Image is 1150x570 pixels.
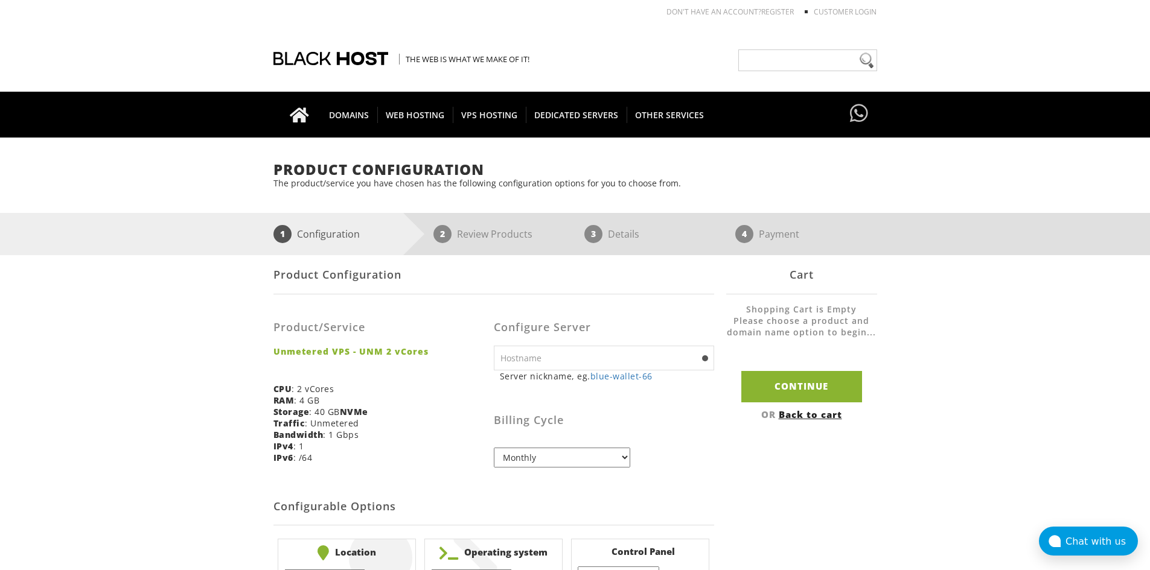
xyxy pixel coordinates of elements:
a: Back to cart [779,408,842,420]
li: Shopping Cart is Empty Please choose a product and domain name option to begin... [726,303,877,350]
h1: Product Configuration [273,162,877,177]
a: blue-wallet-66 [590,370,653,382]
span: 2 [433,225,452,243]
h3: Billing Cycle [494,414,714,426]
span: DOMAINS [321,107,378,123]
h2: Configurable Options [273,489,714,525]
b: Operating system [431,545,556,560]
p: Details [608,225,639,243]
p: Review Products [457,225,532,243]
b: Location [284,545,409,560]
input: Hostname [494,346,714,370]
span: OTHER SERVICES [627,107,712,123]
span: 4 [735,225,753,243]
b: IPv4 [273,440,293,452]
div: : 2 vCores : 4 GB : 40 GB : Unmetered : 1 Gbps : 1 : /64 [273,303,494,472]
h3: Product/Service [273,321,485,334]
div: OR [726,408,877,420]
small: Server nickname, eg. [500,370,714,382]
b: CPU [273,383,292,394]
div: Product Configuration [273,255,714,294]
li: Don't have an account? [648,7,794,17]
a: OTHER SERVICES [627,92,712,138]
input: Need help? [738,49,877,71]
p: Configuration [297,225,360,243]
span: WEB HOSTING [377,107,453,123]
p: The product/service you have chosen has the following configuration options for you to choose from. [273,177,877,189]
span: The Web is what we make of it! [399,54,529,65]
b: RAM [273,394,295,406]
a: DEDICATED SERVERS [526,92,627,138]
b: Control Panel [578,545,703,557]
a: VPS HOSTING [453,92,526,138]
span: 3 [584,225,602,243]
span: VPS HOSTING [453,107,526,123]
a: DOMAINS [321,92,378,138]
span: 1 [273,225,292,243]
h3: Configure Server [494,321,714,334]
a: REGISTER [761,7,794,17]
button: Chat with us [1039,527,1138,556]
b: IPv6 [273,452,293,463]
a: Go to homepage [278,92,321,138]
strong: Unmetered VPS - UNM 2 vCores [273,346,485,357]
b: Storage [273,406,310,417]
input: Continue [741,371,862,402]
a: WEB HOSTING [377,92,453,138]
a: Customer Login [814,7,877,17]
b: NVMe [340,406,368,417]
span: DEDICATED SERVERS [526,107,627,123]
b: Bandwidth [273,429,324,440]
b: Traffic [273,417,305,429]
p: Payment [759,225,799,243]
div: Cart [726,255,877,294]
div: Chat with us [1065,536,1138,547]
a: Have questions? [847,92,871,136]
